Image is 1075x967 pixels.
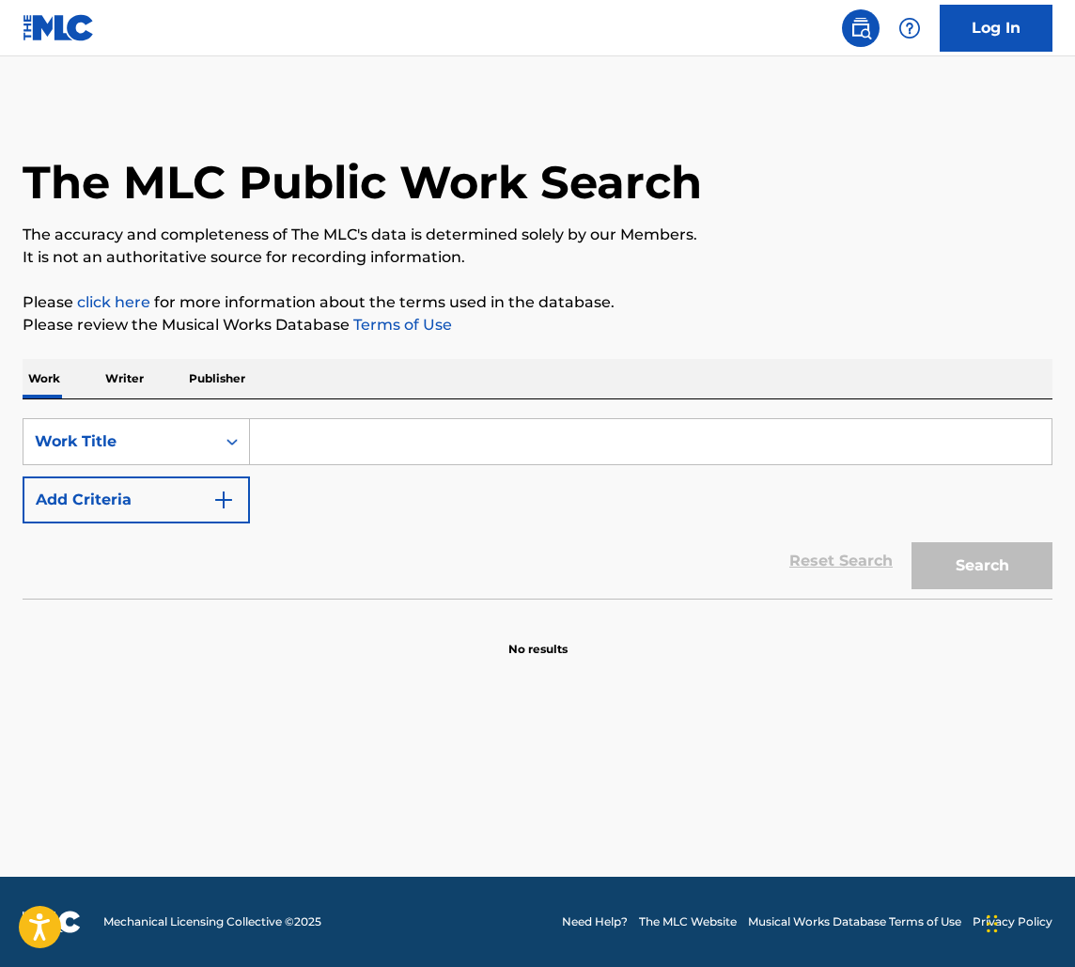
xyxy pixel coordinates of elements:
[898,17,921,39] img: help
[987,896,998,952] div: Drag
[100,359,149,398] p: Writer
[23,359,66,398] p: Work
[940,5,1052,52] a: Log In
[562,913,628,930] a: Need Help?
[508,618,568,658] p: No results
[23,224,1052,246] p: The accuracy and completeness of The MLC's data is determined solely by our Members.
[981,877,1075,967] iframe: Chat Widget
[23,314,1052,336] p: Please review the Musical Works Database
[212,489,235,511] img: 9d2ae6d4665cec9f34b9.svg
[842,9,880,47] a: Public Search
[891,9,928,47] div: Help
[23,154,702,211] h1: The MLC Public Work Search
[973,913,1052,930] a: Privacy Policy
[103,913,321,930] span: Mechanical Licensing Collective © 2025
[77,293,150,311] a: click here
[23,476,250,523] button: Add Criteria
[748,913,961,930] a: Musical Works Database Terms of Use
[350,316,452,334] a: Terms of Use
[23,291,1052,314] p: Please for more information about the terms used in the database.
[849,17,872,39] img: search
[183,359,251,398] p: Publisher
[23,418,1052,599] form: Search Form
[23,14,95,41] img: MLC Logo
[23,911,81,933] img: logo
[35,430,204,453] div: Work Title
[23,246,1052,269] p: It is not an authoritative source for recording information.
[639,913,737,930] a: The MLC Website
